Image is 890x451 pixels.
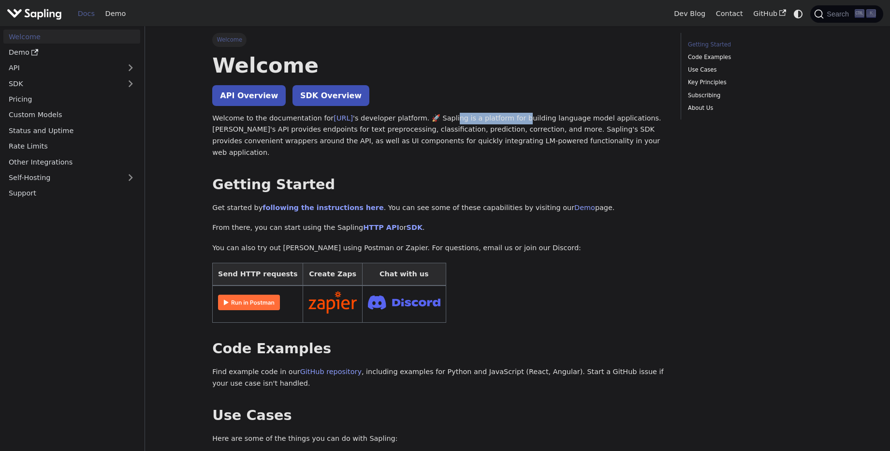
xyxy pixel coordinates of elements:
p: Find example code in our , including examples for Python and JavaScript (React, Angular). Start a... [212,366,667,390]
a: Sapling.ai [7,7,65,21]
a: Key Principles [688,78,819,87]
a: Support [3,186,140,200]
h2: Code Examples [212,340,667,358]
a: SDK [3,76,121,90]
a: HTTP API [363,224,399,231]
a: following the instructions here [263,204,383,211]
img: Join Discord [368,292,440,312]
a: Custom Models [3,108,140,122]
p: Here are some of the things you can do with Sapling: [212,433,667,445]
p: You can also try out [PERSON_NAME] using Postman or Zapier. For questions, email us or join our D... [212,242,667,254]
button: Expand sidebar category 'API' [121,61,140,75]
button: Search (Ctrl+K) [810,5,883,23]
a: Docs [73,6,100,21]
a: Demo [100,6,131,21]
a: Contact [711,6,748,21]
a: Status and Uptime [3,123,140,137]
button: Switch between dark and light mode (currently system mode) [791,7,805,21]
a: Welcome [3,30,140,44]
a: Use Cases [688,65,819,75]
span: Welcome [212,33,247,46]
kbd: K [866,9,876,18]
nav: Breadcrumbs [212,33,667,46]
img: Run in Postman [218,295,280,310]
a: GitHub [748,6,791,21]
a: Self-Hosting [3,171,140,185]
a: Rate Limits [3,139,140,153]
p: Get started by . You can see some of these capabilities by visiting our page. [212,202,667,214]
a: SDK [407,224,423,231]
a: [URL] [334,114,353,122]
a: Demo [3,45,140,60]
th: Chat with us [362,263,446,286]
a: Dev Blog [669,6,710,21]
a: Demo [574,204,595,211]
a: API Overview [212,85,286,106]
a: Subscribing [688,91,819,100]
h2: Use Cases [212,407,667,424]
a: Pricing [3,92,140,106]
th: Send HTTP requests [213,263,303,286]
h1: Welcome [212,52,667,78]
a: Other Integrations [3,155,140,169]
p: Welcome to the documentation for 's developer platform. 🚀 Sapling is a platform for building lang... [212,113,667,159]
img: Connect in Zapier [308,291,357,314]
h2: Getting Started [212,176,667,194]
span: Search [824,10,855,18]
a: API [3,61,121,75]
button: Expand sidebar category 'SDK' [121,76,140,90]
a: Getting Started [688,40,819,49]
img: Sapling.ai [7,7,62,21]
a: About Us [688,104,819,113]
th: Create Zaps [303,263,363,286]
a: Code Examples [688,53,819,62]
a: GitHub repository [300,368,362,376]
p: From there, you can start using the Sapling or . [212,222,667,234]
a: SDK Overview [292,85,369,106]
